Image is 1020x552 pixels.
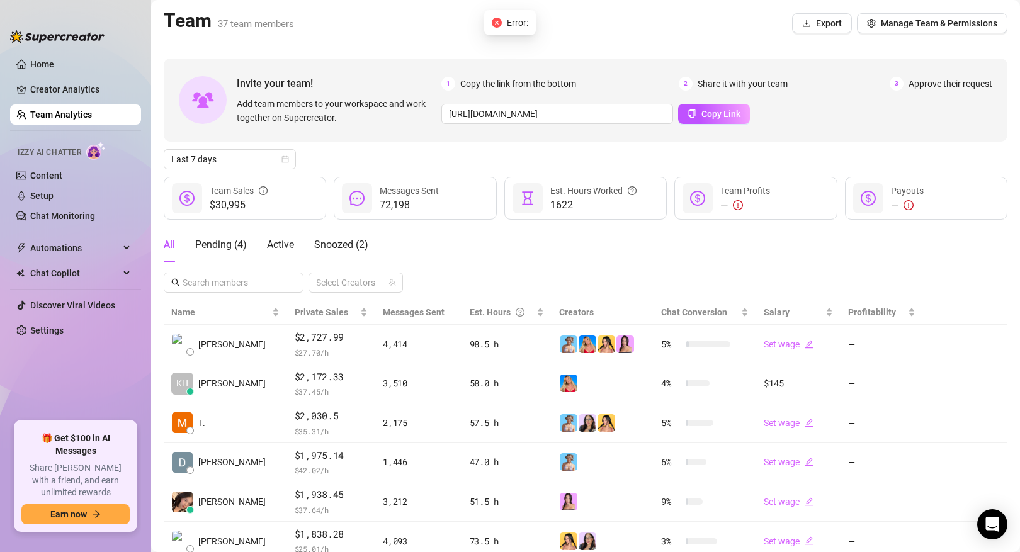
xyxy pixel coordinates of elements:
span: setting [867,19,876,28]
img: Sami [579,532,596,550]
div: — [720,198,770,213]
img: logo-BBDzfeDw.svg [10,30,105,43]
span: Copy Link [701,109,740,119]
a: Set wageedit [764,418,813,428]
button: Manage Team & Permissions [857,13,1007,33]
span: hourglass [520,191,535,206]
img: Paul James Sori… [172,334,193,354]
span: [PERSON_NAME] [198,455,266,469]
span: 3 [890,77,904,91]
span: Manage Team & Permissions [881,18,997,28]
span: Snoozed ( 2 ) [314,239,368,251]
span: question-circle [516,305,524,319]
div: Team Sales [210,184,268,198]
span: $2,172.33 [295,369,368,385]
span: T. [198,416,205,430]
div: 98.5 h [470,337,545,351]
img: Joyce Valerio [172,492,193,512]
div: $145 [764,376,833,390]
span: 🎁 Get $100 in AI Messages [21,432,130,457]
span: Approve their request [909,77,992,91]
span: Chat Copilot [30,263,120,283]
span: $ 37.45 /h [295,385,368,398]
span: [PERSON_NAME] [198,337,266,351]
div: 51.5 h [470,495,545,509]
div: Open Intercom Messenger [977,509,1007,539]
span: dollar-circle [690,191,705,206]
span: Active [267,239,294,251]
div: Est. Hours Worked [550,184,637,198]
span: edit [805,536,813,545]
td: — [841,403,923,443]
span: 9 % [661,495,681,509]
span: dollar-circle [179,191,195,206]
span: search [171,278,180,287]
span: Messages Sent [380,186,439,196]
span: edit [805,419,813,427]
span: 2 [679,77,693,91]
span: [PERSON_NAME] [198,376,266,390]
span: 1622 [550,198,637,213]
button: Earn nowarrow-right [21,504,130,524]
span: exclamation-circle [733,200,743,210]
span: $30,995 [210,198,268,213]
td: — [841,364,923,404]
span: 3 % [661,534,681,548]
span: team [388,279,396,286]
img: Rynn [616,335,634,353]
th: Creators [552,300,654,325]
a: Discover Viral Videos [30,300,115,310]
div: 4,093 [383,534,454,548]
div: 47.0 h [470,455,545,469]
img: Jocelyn [598,414,615,432]
a: Chat Monitoring [30,211,95,221]
span: question-circle [628,184,637,198]
div: 57.5 h [470,416,545,430]
span: Last 7 days [171,150,288,169]
span: Izzy AI Chatter [18,147,81,159]
a: Team Analytics [30,110,92,120]
td: — [841,482,923,522]
div: Pending ( 4 ) [195,237,247,252]
span: Name [171,305,269,319]
span: $2,727.99 [295,330,368,345]
span: $ 42.02 /h [295,464,368,476]
span: thunderbolt [16,243,26,253]
img: Jocelyn [560,532,577,550]
span: $1,838.28 [295,527,368,542]
img: Trixia Sy [172,412,193,433]
img: Dale Jacolba [172,452,193,473]
span: $ 37.64 /h [295,504,368,516]
img: Vanessa [560,414,577,432]
span: close-circle [492,18,502,28]
div: All [164,237,175,252]
button: Export [792,13,852,33]
img: Sami [579,414,596,432]
a: Set wageedit [764,457,813,467]
a: Home [30,59,54,69]
span: dollar-circle [861,191,876,206]
span: 1 [441,77,455,91]
span: 6 % [661,455,681,469]
span: Chat Conversion [661,307,727,317]
a: Content [30,171,62,181]
span: Salary [764,307,790,317]
span: Private Sales [295,307,348,317]
span: 72,198 [380,198,439,213]
div: 58.0 h [470,376,545,390]
span: Error: [507,16,528,30]
span: download [802,19,811,28]
img: Ashley [560,375,577,392]
span: Export [816,18,842,28]
button: Copy Link [678,104,750,124]
span: $ 27.70 /h [295,346,368,359]
a: Set wageedit [764,339,813,349]
span: Add team members to your workspace and work together on Supercreator. [237,97,436,125]
div: 3,212 [383,495,454,509]
h2: Team [164,9,294,33]
span: Copy the link from the bottom [460,77,576,91]
a: Set wageedit [764,497,813,507]
div: 2,175 [383,416,454,430]
img: Vanessa [560,453,577,471]
span: info-circle [259,184,268,198]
